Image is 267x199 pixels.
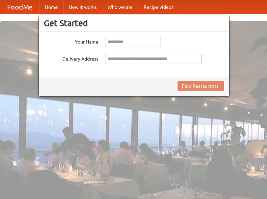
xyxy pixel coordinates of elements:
[138,0,179,14] a: Recipe videos
[178,81,224,91] button: Find Restaurants!
[44,54,98,62] label: Delivery Address
[102,0,138,14] a: Who we are
[0,0,39,14] a: FoodMe
[44,18,224,28] h3: Get Started
[39,0,63,14] a: Home
[63,0,102,14] a: How it works
[44,37,98,45] label: Your Name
